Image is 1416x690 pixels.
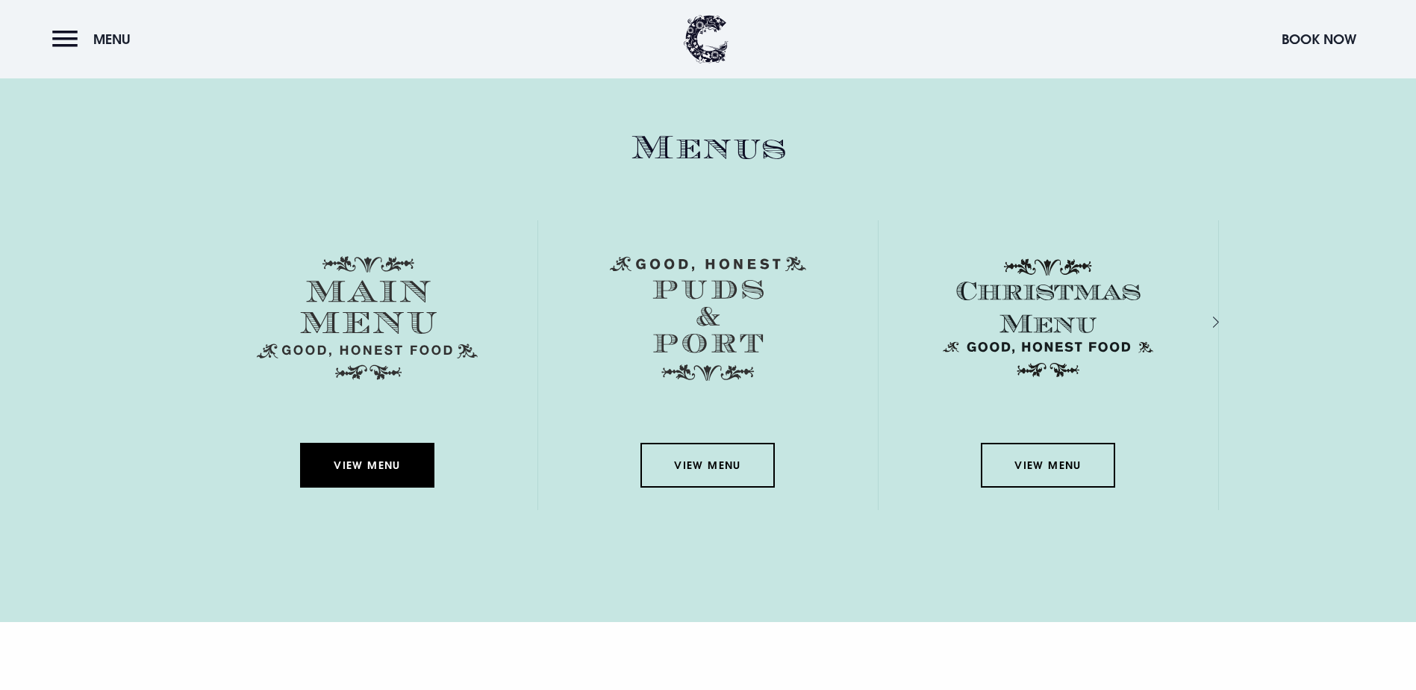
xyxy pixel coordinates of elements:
a: View Menu [981,443,1115,488]
a: View Menu [300,443,434,488]
h2: Menus [198,128,1219,168]
img: Clandeboye Lodge [684,15,729,63]
img: Menu puds and port [610,256,806,382]
img: Menu main menu [257,256,478,380]
a: View Menu [640,443,775,488]
div: Next slide [1193,311,1207,333]
img: Christmas Menu SVG [938,256,1158,380]
button: Menu [52,23,138,55]
span: Menu [93,31,131,48]
button: Book Now [1274,23,1364,55]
